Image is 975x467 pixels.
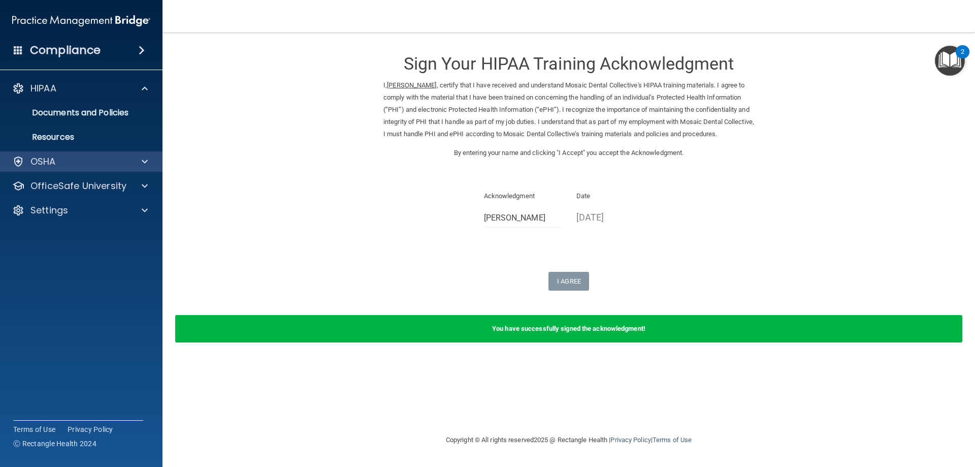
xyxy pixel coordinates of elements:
[383,147,754,159] p: By entering your name and clicking "I Accept" you accept the Acknowledgment.
[576,209,654,226] p: [DATE]
[13,424,55,434] a: Terms of Use
[68,424,113,434] a: Privacy Policy
[12,180,148,192] a: OfficeSafe University
[610,436,651,444] a: Privacy Policy
[961,52,964,65] div: 2
[383,54,754,73] h3: Sign Your HIPAA Training Acknowledgment
[492,325,645,332] b: You have successfully signed the acknowledgment!
[383,79,754,140] p: I, , certify that I have received and understand Mosaic Dental Collective's HIPAA training materi...
[30,180,126,192] p: OfficeSafe University
[30,204,68,216] p: Settings
[484,209,562,228] input: Full Name
[383,424,754,456] div: Copyright © All rights reserved 2025 @ Rectangle Health | |
[653,436,692,444] a: Terms of Use
[12,82,148,95] a: HIPAA
[387,81,436,89] ins: [PERSON_NAME]
[30,155,56,168] p: OSHA
[7,132,145,142] p: Resources
[576,190,654,202] p: Date
[484,190,562,202] p: Acknowledgment
[30,82,56,95] p: HIPAA
[12,11,150,31] img: PMB logo
[935,46,965,76] button: Open Resource Center, 2 new notifications
[12,204,148,216] a: Settings
[548,272,589,291] button: I Agree
[30,43,101,57] h4: Compliance
[13,439,96,449] span: Ⓒ Rectangle Health 2024
[12,155,148,168] a: OSHA
[7,108,145,118] p: Documents and Policies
